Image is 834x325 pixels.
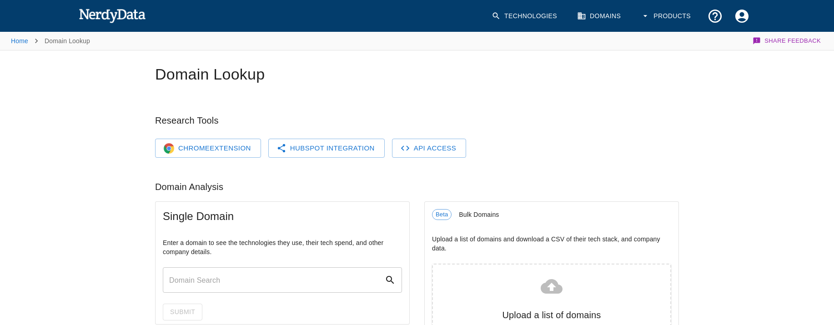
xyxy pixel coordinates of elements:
a: Domains [572,3,628,30]
a: HubSpot Integration [268,139,385,158]
input: Domain Search [163,267,385,293]
a: Chrome LogoChromeExtension [155,139,261,158]
iframe: Drift Widget Chat Controller [789,274,823,308]
button: Products [635,3,698,30]
button: Account Settings [728,3,755,30]
button: Support and Documentation [702,3,728,30]
span: Bulk Domains [459,210,671,219]
img: NerdyData.com [79,6,146,25]
span: Single Domain [163,209,402,224]
a: Home [11,37,28,45]
span: Beta [432,210,451,219]
h1: Domain Lookup [155,65,679,84]
img: Chrome Logo [163,143,175,154]
h6: Upload a list of domains [444,308,659,322]
button: Share Feedback [751,32,823,50]
p: Enter a domain to see the technologies they use, their tech spend, and other company details. [163,238,402,256]
h6: Domain Analysis [155,180,679,194]
p: Domain Lookup [45,36,90,45]
h6: Research Tools [155,113,679,128]
a: Technologies [486,3,564,30]
a: API Access [392,139,467,158]
nav: breadcrumb [11,32,90,50]
p: Upload a list of domains and download a CSV of their tech stack, and company data. [432,235,671,253]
